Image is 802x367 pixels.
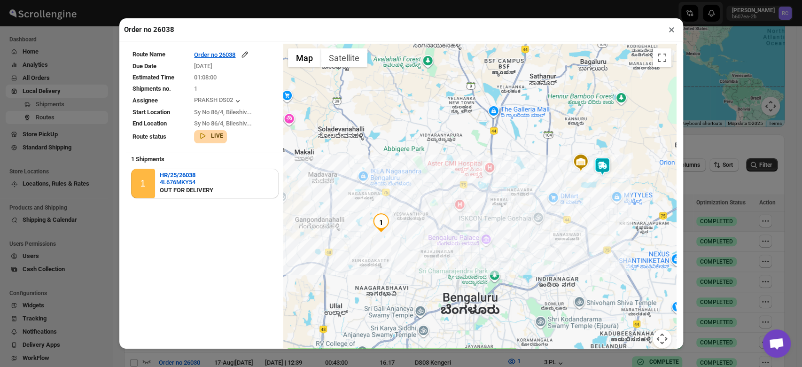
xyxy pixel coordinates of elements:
button: 4L676MKY54 [160,179,213,186]
label: Assignee's live location is available and auto-updates every minute if assignee moves [287,348,517,357]
span: 1 [194,85,197,92]
div: Sy No 86/4, Bileshiv... [194,119,277,128]
button: PRAKSH DS02 [194,96,242,106]
span: Shipments no. [132,85,171,92]
button: LIVE [198,131,223,141]
div: 1 [140,178,146,189]
div: OUT FOR DELIVERY [160,186,213,195]
button: Map camera controls [653,329,671,348]
span: Estimated Time [132,74,174,81]
span: [DATE] [194,62,212,70]
img: Google [286,347,317,359]
h2: Order no 26038 [124,25,174,34]
span: Route Name [132,51,165,58]
button: Toggle fullscreen view [653,48,671,67]
span: End Location [132,120,167,127]
span: Route status [132,133,166,140]
button: × [665,23,678,36]
b: LIVE [211,133,223,139]
span: Start Location [132,109,170,116]
a: Open this area in Google Maps (opens a new window) [286,347,317,359]
button: Order no 26038 [194,50,249,59]
span: Due Date [132,62,156,70]
span: Assignee [132,97,158,104]
button: Show street map [288,48,321,67]
button: Show satellite imagery [321,48,367,67]
b: 1 Shipments [126,151,169,167]
a: Open chat [763,329,791,358]
button: HR/25/26038 [160,172,213,179]
b: HR/25/26038 [160,172,195,179]
div: 1 [372,213,390,232]
span: 01:08:00 [194,74,217,81]
div: Sy No 86/4, Bileshiv... [194,108,277,117]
